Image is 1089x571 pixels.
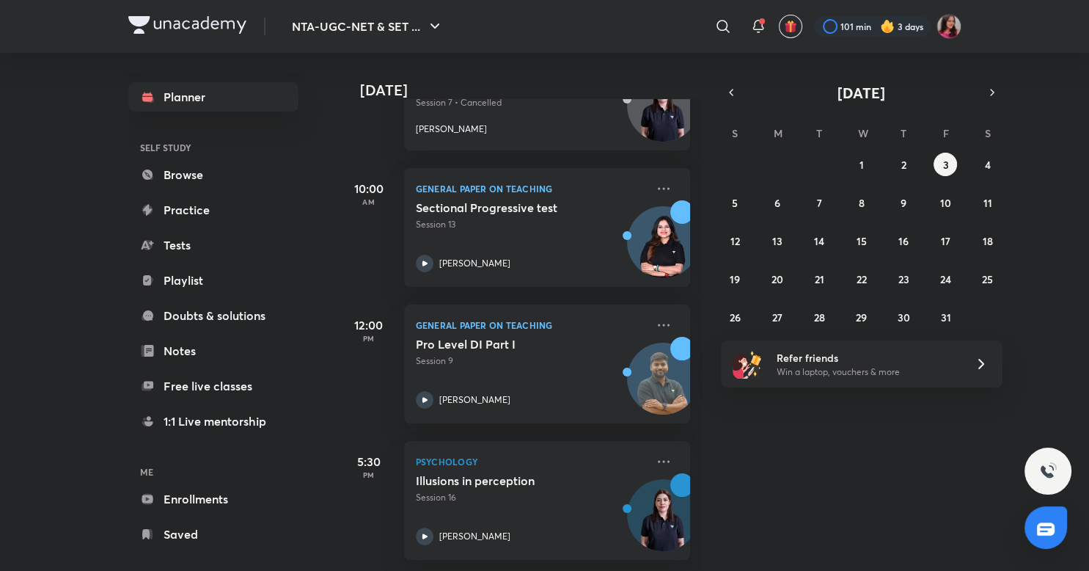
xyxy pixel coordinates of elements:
button: October 30, 2025 [892,305,915,329]
button: October 16, 2025 [892,229,915,252]
a: Free live classes [128,371,298,401]
img: Avatar [628,351,698,421]
abbr: October 25, 2025 [982,272,993,286]
img: Avatar [628,487,698,558]
abbr: Tuesday [816,126,822,140]
button: October 27, 2025 [766,305,789,329]
img: ttu [1039,462,1057,480]
p: Win a laptop, vouchers & more [777,365,957,379]
button: October 12, 2025 [723,229,747,252]
abbr: October 2, 2025 [901,158,906,172]
button: October 28, 2025 [807,305,831,329]
p: [PERSON_NAME] [439,393,510,407]
a: Browse [128,160,298,189]
abbr: Thursday [901,126,906,140]
a: Company Logo [128,16,246,37]
abbr: October 8, 2025 [858,196,864,210]
p: General Paper on Teaching [416,316,646,334]
button: October 5, 2025 [723,191,747,214]
abbr: October 20, 2025 [771,272,783,286]
a: Playlist [128,266,298,295]
abbr: October 26, 2025 [730,310,741,324]
a: Notes [128,336,298,365]
abbr: October 17, 2025 [941,234,950,248]
abbr: October 9, 2025 [901,196,906,210]
a: Enrollments [128,484,298,514]
abbr: Sunday [732,126,738,140]
button: NTA-UGC-NET & SET ... [283,12,452,41]
h6: Refer friends [777,350,957,365]
button: October 23, 2025 [892,267,915,291]
h5: Sectional Progressive test [416,200,598,215]
button: October 9, 2025 [892,191,915,214]
abbr: October 29, 2025 [856,310,867,324]
a: Practice [128,195,298,225]
p: General Paper on Teaching [416,180,646,197]
abbr: October 11, 2025 [983,196,992,210]
button: October 21, 2025 [807,267,831,291]
abbr: Monday [774,126,782,140]
button: October 10, 2025 [934,191,957,214]
img: Avatar [628,78,698,148]
h6: ME [128,459,298,484]
abbr: October 13, 2025 [772,234,782,248]
abbr: October 4, 2025 [985,158,991,172]
p: [PERSON_NAME] [439,530,510,543]
abbr: October 1, 2025 [859,158,863,172]
abbr: October 18, 2025 [983,234,993,248]
img: Shweta Mishra [936,14,961,39]
button: October 22, 2025 [849,267,873,291]
button: October 20, 2025 [766,267,789,291]
p: [PERSON_NAME] [416,123,487,136]
button: October 31, 2025 [934,305,957,329]
p: Session 13 [416,218,646,231]
abbr: October 10, 2025 [940,196,951,210]
p: Psychology [416,453,646,470]
abbr: October 7, 2025 [817,196,822,210]
img: streak [880,19,895,34]
h5: 12:00 [340,316,398,334]
h5: 10:00 [340,180,398,197]
button: October 7, 2025 [807,191,831,214]
abbr: October 24, 2025 [940,272,951,286]
button: October 13, 2025 [766,229,789,252]
abbr: Friday [942,126,948,140]
button: October 18, 2025 [976,229,1000,252]
button: October 15, 2025 [849,229,873,252]
button: October 29, 2025 [849,305,873,329]
abbr: October 14, 2025 [814,234,824,248]
abbr: October 15, 2025 [856,234,866,248]
abbr: October 16, 2025 [898,234,909,248]
img: Company Logo [128,16,246,34]
button: October 24, 2025 [934,267,957,291]
button: October 25, 2025 [976,267,1000,291]
abbr: October 21, 2025 [815,272,824,286]
p: Session 16 [416,491,646,504]
abbr: October 23, 2025 [898,272,909,286]
abbr: October 5, 2025 [732,196,738,210]
abbr: Saturday [985,126,991,140]
h6: SELF STUDY [128,135,298,160]
img: avatar [784,20,797,33]
h5: Illusions in perception [416,473,598,488]
abbr: October 28, 2025 [814,310,825,324]
img: Avatar [628,214,698,285]
button: October 6, 2025 [766,191,789,214]
button: [DATE] [741,82,982,103]
abbr: October 31, 2025 [940,310,950,324]
a: 1:1 Live mentorship [128,407,298,436]
button: October 14, 2025 [807,229,831,252]
h5: Pro Level DI Part I [416,337,598,352]
button: October 4, 2025 [976,153,1000,176]
p: [PERSON_NAME] [439,257,510,270]
abbr: October 19, 2025 [730,272,740,286]
button: October 26, 2025 [723,305,747,329]
span: [DATE] [837,83,885,103]
a: Saved [128,520,298,549]
img: referral [733,349,762,379]
button: October 17, 2025 [934,229,957,252]
button: October 2, 2025 [892,153,915,176]
a: Doubts & solutions [128,301,298,330]
abbr: October 6, 2025 [774,196,780,210]
p: PM [340,334,398,343]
